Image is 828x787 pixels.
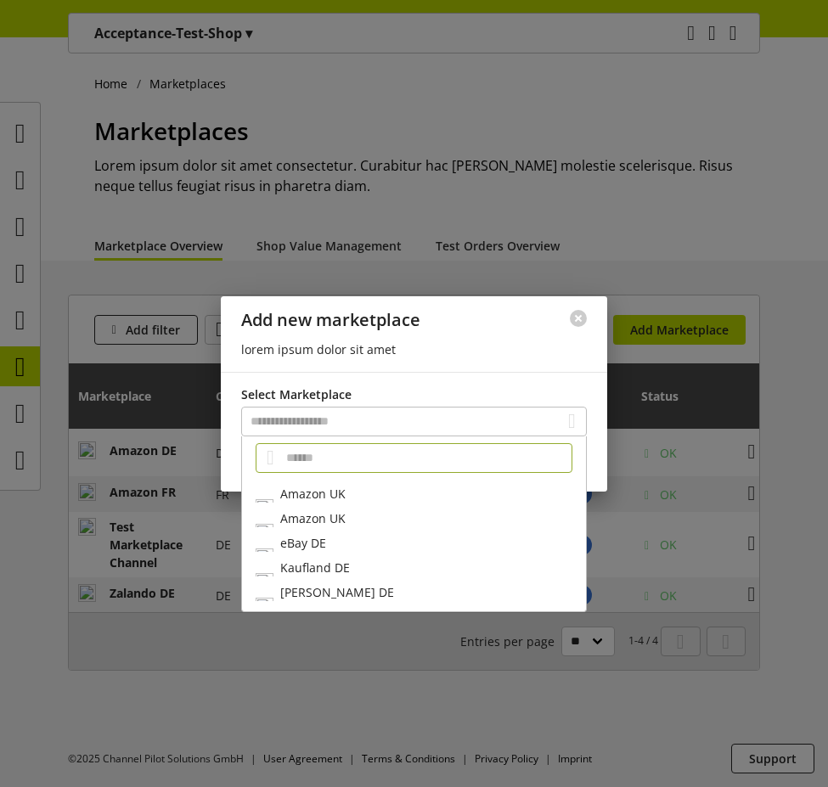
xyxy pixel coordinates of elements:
span: lorem ipsum dolor sit amet [241,341,396,357]
span: Add new marketplace [241,308,420,331]
span: Amazon UK [280,485,346,503]
span: Select Marketplace [241,386,352,402]
img: null [256,509,273,527]
span: Kaufland DE [280,559,350,576]
span: [PERSON_NAME] DE [280,583,394,601]
img: null [256,534,273,552]
span: eBay DE [280,534,326,552]
img: null [256,583,273,601]
img: null [256,485,273,503]
span: Amazon UK [280,509,346,527]
img: null [256,559,273,576]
